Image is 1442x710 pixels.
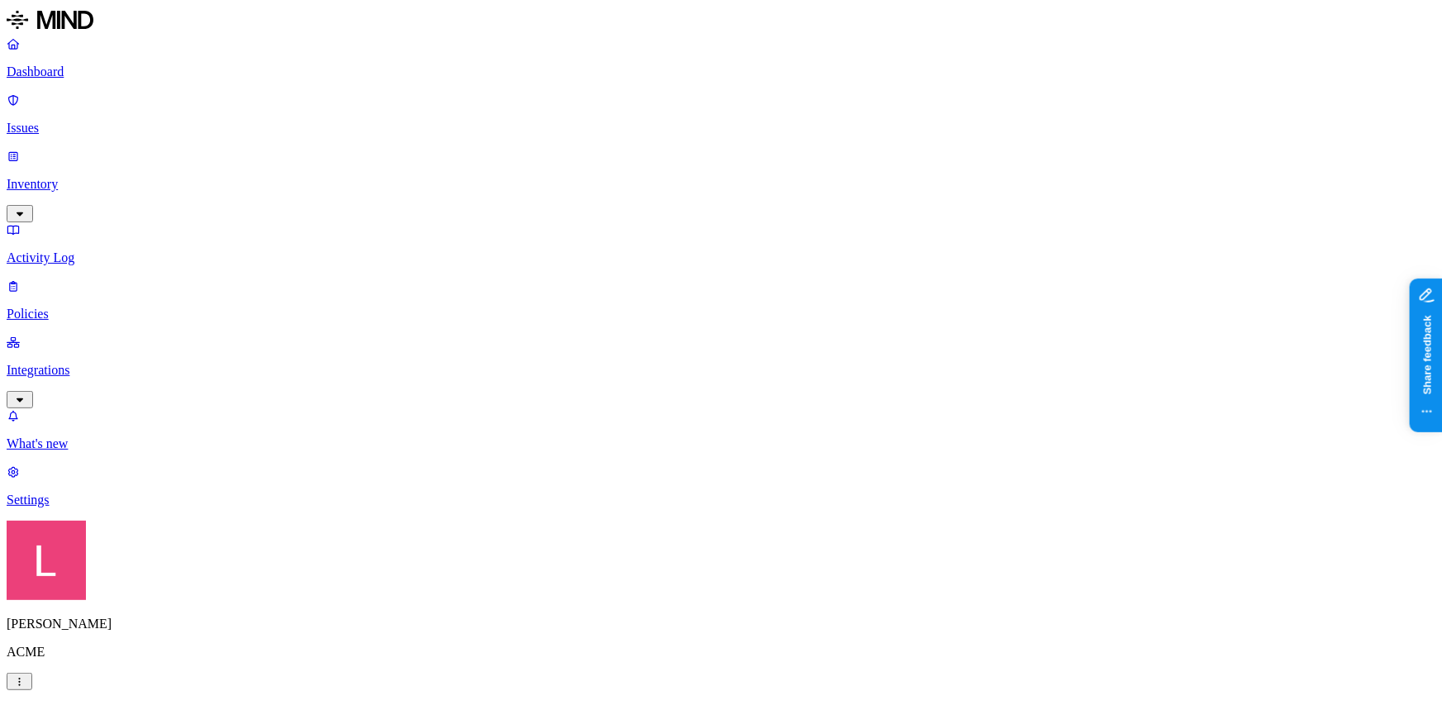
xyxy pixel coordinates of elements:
a: Activity Log [7,222,1435,265]
p: ACME [7,645,1435,660]
p: Issues [7,121,1435,136]
img: Landen Brown [7,521,86,600]
a: Inventory [7,149,1435,220]
a: Integrations [7,335,1435,406]
p: Policies [7,307,1435,322]
a: MIND [7,7,1435,36]
a: Dashboard [7,36,1435,79]
p: Integrations [7,363,1435,378]
a: Issues [7,93,1435,136]
a: Policies [7,279,1435,322]
a: Settings [7,465,1435,507]
p: Settings [7,493,1435,507]
img: MIND [7,7,93,33]
a: What's new [7,408,1435,451]
p: Inventory [7,177,1435,192]
p: Dashboard [7,64,1435,79]
p: What's new [7,436,1435,451]
p: Activity Log [7,250,1435,265]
